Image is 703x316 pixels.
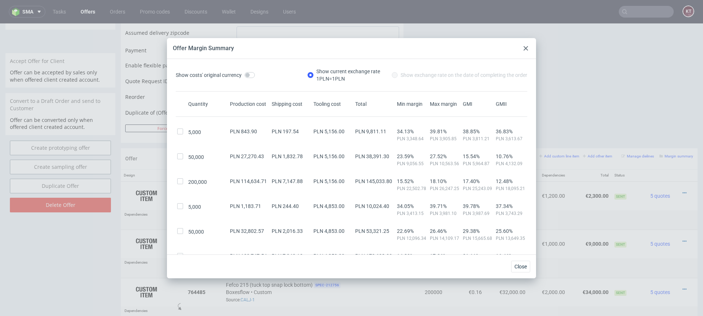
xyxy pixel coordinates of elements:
span: SPEC- 212755 [314,211,341,216]
span: Sent [614,267,626,272]
label: Show costs' original currency [176,68,255,82]
td: 200000 [413,254,445,283]
div: 50,000 [187,153,228,161]
span: Fefco 215 (tuck top snap lock bottom) [226,209,313,217]
span: PLN 5,156.00 [313,178,345,184]
span: 39.81% [430,129,460,134]
div: GMI [461,100,494,108]
span: PLN 145,033.80 [355,178,392,184]
span: PLN 5,156.00 [313,129,345,134]
span: 17.26% [430,253,460,259]
td: €1,000.00 [485,241,528,254]
span: Sent [614,218,626,224]
span: PLN 170,628.00 [355,253,392,259]
td: €1,200.00 [528,158,568,187]
td: €0.16 [445,254,485,283]
td: €9,000.00 [568,206,611,235]
div: 200,000 [187,253,228,260]
div: Boxesflow • Custom [226,161,410,184]
small: Manage dielines [621,131,654,135]
span: PLN 53,321.25 [355,228,389,234]
div: 5,000 [187,203,228,211]
input: Only numbers [242,84,394,94]
span: 39.71% [430,203,460,209]
span: PLN 4,853.00 [313,203,345,209]
span: Fefco 215 (tuck top snap lock bottom) [226,258,313,265]
span: 15.52% [397,178,427,184]
span: SPEC- 212756 [314,259,341,265]
span: SPEC- 212754 [331,163,358,168]
div: Accept Offer for Client [5,30,115,46]
span: Outils de production [226,196,258,203]
small: Add line item from VMA [491,131,536,135]
span: PLN 27,270.43 [230,153,264,159]
span: 60 × 60 × 115 mm (tuck top snap lock bottom) [226,161,330,169]
span: PLN 3,811.21 [463,136,493,142]
span: PLN 9,056.55 [397,161,427,167]
div: Convert to a Draft Order and send to Customer [5,70,115,93]
input: Delete Offer [10,174,111,189]
td: €2,000.00 [485,289,528,302]
span: PLN 3,905.85 [430,136,460,142]
td: 1 [413,193,445,206]
span: 23.59% [397,153,427,159]
button: Force CRM resync [125,101,224,109]
span: PLN 3,981.10 [430,211,460,216]
span: 22.69% [397,228,427,234]
span: PLN 5,156.00 [313,153,345,159]
td: Payment [125,21,235,37]
strong: 764485 [188,266,205,272]
td: €8,000.00 [485,206,528,235]
div: Boxesflow • Custom [226,209,410,232]
div: 1 PLN = 1 PLN [316,75,380,82]
td: €0.16 [445,206,485,235]
small: Add PIM line item [453,131,487,135]
span: 27.52% [430,153,460,159]
span: PLN 18,095.21 [496,186,526,192]
img: Hokodo [190,40,196,45]
a: Create prototyping offer [10,117,111,132]
span: 5 quotes [650,170,670,175]
span: 14.80% [397,253,427,259]
span: 37.34% [496,203,526,209]
span: PLN 3,743.29 [496,211,526,216]
span: 12.48% [496,178,526,184]
span: PLN 14,109.17 [430,235,460,241]
th: Status [611,146,638,158]
span: Offer [125,132,137,138]
span: PLN 7,147.88 [272,178,303,184]
span: PLN 26,247.25 [430,186,460,192]
td: Reorder [125,69,235,83]
div: Shipping cost [270,100,312,108]
span: PLN 7,943.13 [272,253,303,259]
span: PLN 1,832.78 [272,153,303,159]
span: PLN 4,853.00 [313,253,345,259]
th: ID [185,146,223,158]
span: PLN 10,563.56 [430,161,460,167]
span: PLN 32,802.57 [230,228,264,234]
span: Source: [226,274,255,279]
span: 34.05% [397,203,427,209]
span: PLN 3,413.15 [397,211,427,216]
div: GMII [494,100,527,108]
th: Dependencies [528,146,568,158]
p: Offer can be accepted by sales only when offered client created account. [10,45,111,60]
span: Dependencies [124,237,148,241]
span: PLN 10,024.40 [355,203,389,209]
div: Offer Margin Summary [173,44,234,52]
input: Save [360,101,399,109]
small: Add other item [583,131,612,135]
img: ico-item-custom-a8f9c3db6a5631ce2f509e228e8b95abde266dc4376634de7b166047de09ff05.png [128,163,165,182]
td: €2,300.00 [568,158,611,187]
span: PLN 3,613.67 [496,136,526,142]
span: PLN 5,964.87 [463,161,493,167]
td: 50000 [413,206,445,235]
span: PLN 15,665.68 [463,235,493,241]
div: Tooling cost [312,100,354,108]
strong: 764484 [188,218,205,223]
span: Outils de production [226,292,258,300]
small: Add custom line item [539,131,579,135]
span: 16.46% [496,253,526,259]
td: Assumed delivery zipcode [125,2,235,21]
div: Quantity [187,100,228,108]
